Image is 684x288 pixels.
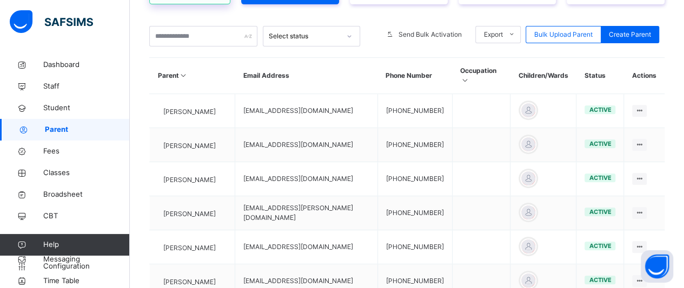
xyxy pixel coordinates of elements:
[377,196,452,230] td: [PHONE_NUMBER]
[10,10,93,33] img: safsims
[43,232,130,243] span: Lesson Plan
[150,58,235,94] th: Parent
[45,124,130,135] span: Parent
[163,209,216,219] span: [PERSON_NAME]
[589,140,611,148] span: active
[163,175,216,185] span: [PERSON_NAME]
[235,128,377,162] td: [EMAIL_ADDRESS][DOMAIN_NAME]
[235,58,377,94] th: Email Address
[377,162,452,196] td: [PHONE_NUMBER]
[589,174,611,182] span: active
[235,230,377,264] td: [EMAIL_ADDRESS][DOMAIN_NAME]
[43,276,130,286] span: Time Table
[460,76,469,84] i: Sort in Ascending Order
[163,277,216,287] span: [PERSON_NAME]
[452,58,510,94] th: Occupation
[163,141,216,151] span: [PERSON_NAME]
[179,71,188,79] i: Sort in Ascending Order
[510,58,576,94] th: Children/Wards
[43,168,130,178] span: Classes
[534,30,593,39] span: Bulk Upload Parent
[589,106,611,113] span: active
[43,239,129,250] span: Help
[377,230,452,264] td: [PHONE_NUMBER]
[589,276,611,284] span: active
[163,243,216,253] span: [PERSON_NAME]
[377,94,452,128] td: [PHONE_NUMBER]
[235,162,377,196] td: [EMAIL_ADDRESS][DOMAIN_NAME]
[235,94,377,128] td: [EMAIL_ADDRESS][DOMAIN_NAME]
[43,146,130,157] span: Fees
[609,30,651,39] span: Create Parent
[641,250,673,283] button: Open asap
[43,103,130,113] span: Student
[484,30,503,39] span: Export
[377,128,452,162] td: [PHONE_NUMBER]
[43,261,129,272] span: Configuration
[589,242,611,250] span: active
[377,58,452,94] th: Phone Number
[43,211,130,222] span: CBT
[235,196,377,230] td: [EMAIL_ADDRESS][PERSON_NAME][DOMAIN_NAME]
[43,59,130,70] span: Dashboard
[43,189,130,200] span: Broadsheet
[399,30,462,39] span: Send Bulk Activation
[589,208,611,216] span: active
[576,58,624,94] th: Status
[163,107,216,117] span: [PERSON_NAME]
[624,58,665,94] th: Actions
[43,81,130,92] span: Staff
[269,31,340,41] div: Select status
